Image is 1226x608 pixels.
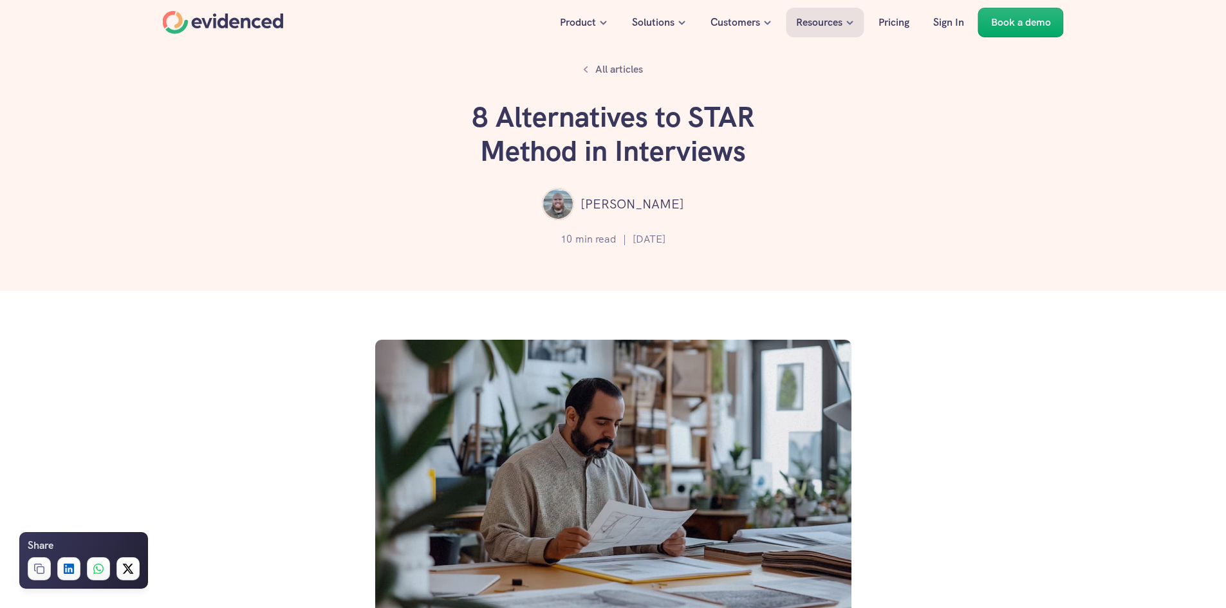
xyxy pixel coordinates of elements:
[869,8,919,37] a: Pricing
[561,231,572,248] p: 10
[576,58,650,81] a: All articles
[633,231,665,248] p: [DATE]
[420,100,806,169] h1: 8 Alternatives to STAR Method in Interviews
[560,14,596,31] p: Product
[991,14,1051,31] p: Book a demo
[163,11,284,34] a: Home
[575,231,617,248] p: min read
[580,194,684,214] p: [PERSON_NAME]
[711,14,760,31] p: Customers
[978,8,1064,37] a: Book a demo
[542,188,574,220] img: ""
[924,8,974,37] a: Sign In
[28,537,53,554] h6: Share
[632,14,674,31] p: Solutions
[933,14,964,31] p: Sign In
[796,14,842,31] p: Resources
[595,61,643,78] p: All articles
[878,14,909,31] p: Pricing
[623,231,626,248] p: |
